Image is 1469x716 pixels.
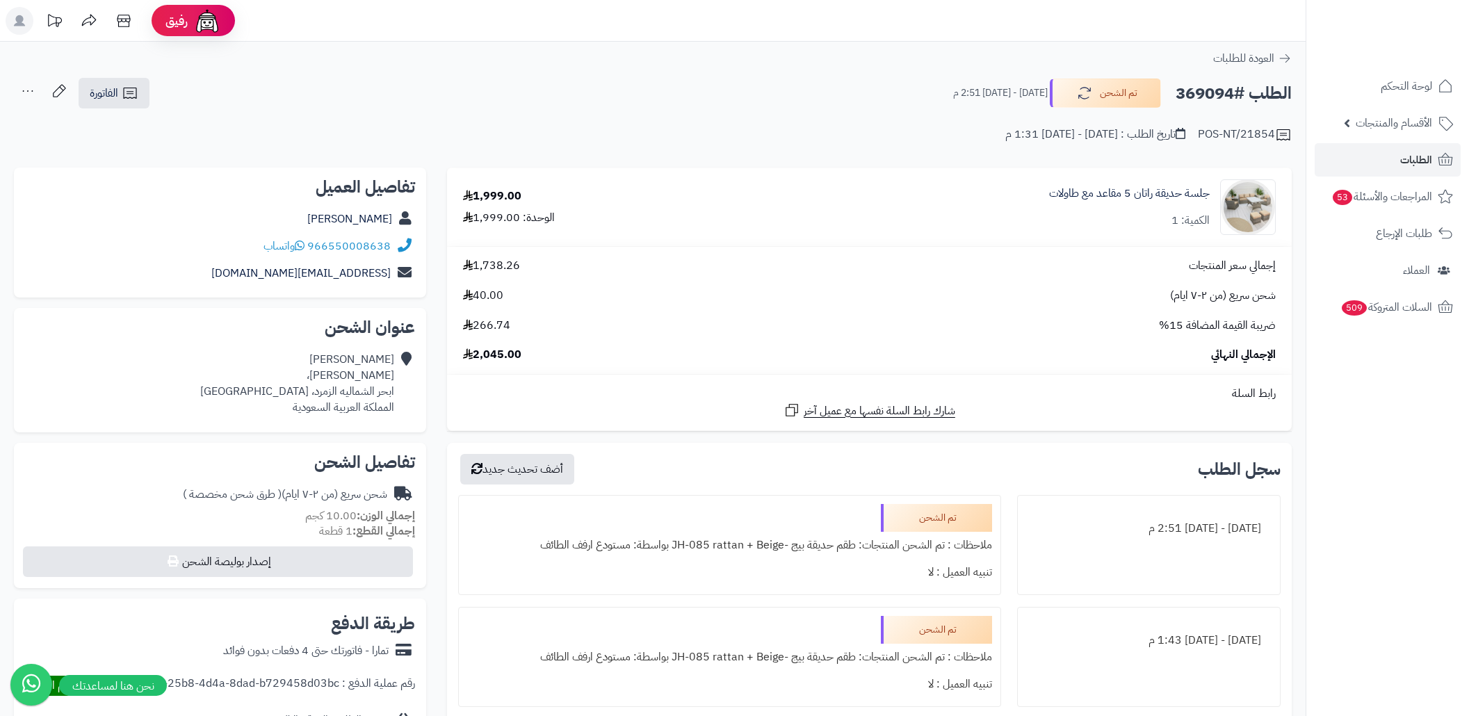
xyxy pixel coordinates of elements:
[1189,258,1276,274] span: إجمالي سعر المنتجات
[1400,150,1432,170] span: الطلبات
[881,504,992,532] div: تم الشحن
[1221,179,1275,235] img: 1754462950-110119010028-90x90.jpg
[307,211,392,227] a: [PERSON_NAME]
[1315,217,1461,250] a: طلبات الإرجاع
[1159,318,1276,334] span: ضريبة القيمة المضافة 15%
[1213,50,1274,67] span: العودة للطلبات
[1315,143,1461,177] a: الطلبات
[1403,261,1430,280] span: العملاء
[263,238,305,254] a: واتساب
[23,546,413,577] button: إصدار بوليصة الشحن
[165,13,188,29] span: رفيق
[305,507,415,524] small: 10.00 كجم
[881,616,992,644] div: تم الشحن
[1211,347,1276,363] span: الإجمالي النهائي
[1315,291,1461,324] a: السلات المتروكة509
[1170,288,1276,304] span: شحن سريع (من ٢-٧ ايام)
[467,559,992,586] div: تنبيه العميل : لا
[357,507,415,524] strong: إجمالي الوزن:
[193,7,221,35] img: ai-face.png
[463,318,510,334] span: 266.74
[463,347,521,363] span: 2,045.00
[211,265,391,282] a: [EMAIL_ADDRESS][DOMAIN_NAME]
[1176,79,1292,108] h2: الطلب #369094
[25,454,415,471] h2: تفاصيل الشحن
[223,643,389,659] div: تمارا - فاتورتك حتى 4 دفعات بدون فوائد
[319,523,415,539] small: 1 قطعة
[467,532,992,559] div: ملاحظات : تم الشحن المنتجات: طقم حديقة بيج -JH-085 rattan + Beige بواسطة: مستودع ارفف الطائف
[331,615,415,632] h2: طريقة الدفع
[1315,254,1461,287] a: العملاء
[1026,627,1272,654] div: [DATE] - [DATE] 1:43 م
[467,671,992,698] div: تنبيه العميل : لا
[90,85,118,101] span: الفاتورة
[467,644,992,671] div: ملاحظات : تم الشحن المنتجات: طقم حديقة بيج -JH-085 rattan + Beige بواسطة: مستودع ارفف الطائف
[1376,224,1432,243] span: طلبات الإرجاع
[1050,79,1161,108] button: تم الشحن
[183,487,387,503] div: شحن سريع (من ٢-٧ ايام)
[200,352,394,415] div: [PERSON_NAME] [PERSON_NAME]، ابحر الشماليه الزمرد، [GEOGRAPHIC_DATA] المملكة العربية السعودية
[1374,35,1456,64] img: logo-2.png
[463,288,503,304] span: 40.00
[463,210,555,226] div: الوحدة: 1,999.00
[25,179,415,195] h2: تفاصيل العميل
[463,258,520,274] span: 1,738.26
[1342,300,1367,316] span: 509
[953,86,1048,100] small: [DATE] - [DATE] 2:51 م
[1171,213,1210,229] div: الكمية: 1
[1213,50,1292,67] a: العودة للطلبات
[804,403,955,419] span: شارك رابط السلة نفسها مع عميل آخر
[111,676,415,696] div: رقم عملية الدفع : 0de3d51e-25b8-4d4a-8dad-b729458d03bc
[25,319,415,336] h2: عنوان الشحن
[1049,186,1210,202] a: جلسة حديقة راتان 5 مقاعد مع طاولات
[453,386,1286,402] div: رابط السلة
[1026,515,1272,542] div: [DATE] - [DATE] 2:51 م
[1315,180,1461,213] a: المراجعات والأسئلة53
[352,523,415,539] strong: إجمالي القطع:
[1356,113,1432,133] span: الأقسام والمنتجات
[460,454,574,485] button: أضف تحديث جديد
[1331,187,1432,206] span: المراجعات والأسئلة
[307,238,391,254] a: 966550008638
[1198,461,1281,478] h3: سجل الطلب
[79,78,149,108] a: الفاتورة
[1005,127,1185,143] div: تاريخ الطلب : [DATE] - [DATE] 1:31 م
[183,486,282,503] span: ( طرق شحن مخصصة )
[37,7,72,38] a: تحديثات المنصة
[1315,70,1461,103] a: لوحة التحكم
[1333,190,1352,205] span: 53
[1381,76,1432,96] span: لوحة التحكم
[1198,127,1292,143] div: POS-NT/21854
[1340,298,1432,317] span: السلات المتروكة
[784,402,955,419] a: شارك رابط السلة نفسها مع عميل آخر
[463,188,521,204] div: 1,999.00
